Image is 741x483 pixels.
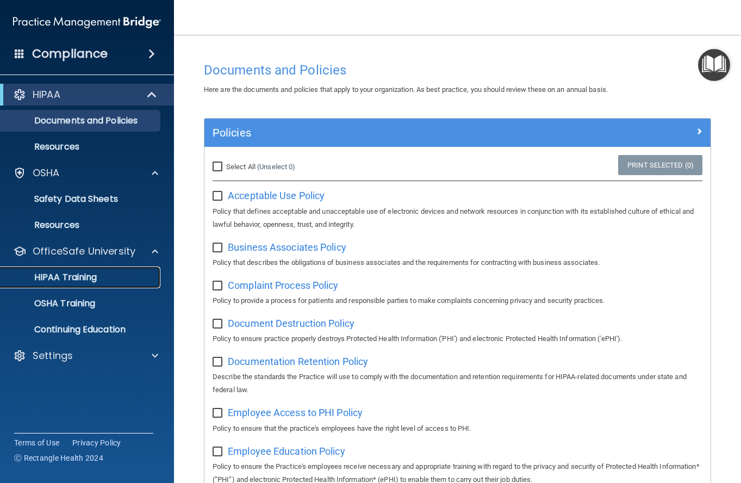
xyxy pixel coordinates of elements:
p: Settings [33,349,73,362]
h4: Compliance [32,46,108,61]
a: Privacy Policy [72,437,121,448]
span: Employee Education Policy [228,445,345,457]
span: Business Associates Policy [228,242,346,253]
a: HIPAA [13,88,158,101]
span: Employee Access to PHI Policy [228,407,363,418]
button: Open Resource Center [698,49,730,81]
p: Describe the standards the Practice will use to comply with the documentation and retention requi... [213,370,702,397]
span: Complaint Process Policy [228,280,338,291]
p: OSHA Training [7,298,95,309]
p: Documents and Policies [7,115,155,126]
a: Print Selected (0) [618,155,702,175]
a: Policies [213,124,702,141]
span: Document Destruction Policy [228,318,354,329]
p: OSHA [33,166,60,179]
p: Resources [7,220,155,231]
p: Safety Data Sheets [7,194,155,205]
span: Documentation Retention Policy [228,356,368,367]
a: Terms of Use [14,437,59,448]
p: Policy to ensure practice properly destroys Protected Health Information ('PHI') and electronic P... [213,332,702,345]
p: HIPAA Training [7,272,97,283]
a: (Unselect 0) [257,163,295,171]
span: Here are the documents and policies that apply to your organization. As best practice, you should... [204,85,608,94]
p: Policy that defines acceptable and unacceptable use of electronic devices and network resources i... [213,205,702,231]
p: Policy that describes the obligations of business associates and the requirements for contracting... [213,256,702,269]
p: OfficeSafe University [33,245,135,258]
p: Continuing Education [7,324,155,335]
span: Ⓒ Rectangle Health 2024 [14,453,103,463]
span: Select All [226,163,256,171]
h5: Policies [213,127,576,139]
img: PMB logo [13,11,161,33]
a: Settings [13,349,158,362]
p: Policy to provide a process for patients and responsible parties to make complaints concerning pr... [213,294,702,307]
a: OfficeSafe University [13,245,158,258]
input: Select All (Unselect 0) [213,163,225,171]
p: Resources [7,141,155,152]
h4: Documents and Policies [204,63,711,77]
span: Acceptable Use Policy [228,190,325,201]
p: HIPAA [33,88,60,101]
a: OSHA [13,166,158,179]
p: Policy to ensure that the practice's employees have the right level of access to PHI. [213,422,702,435]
